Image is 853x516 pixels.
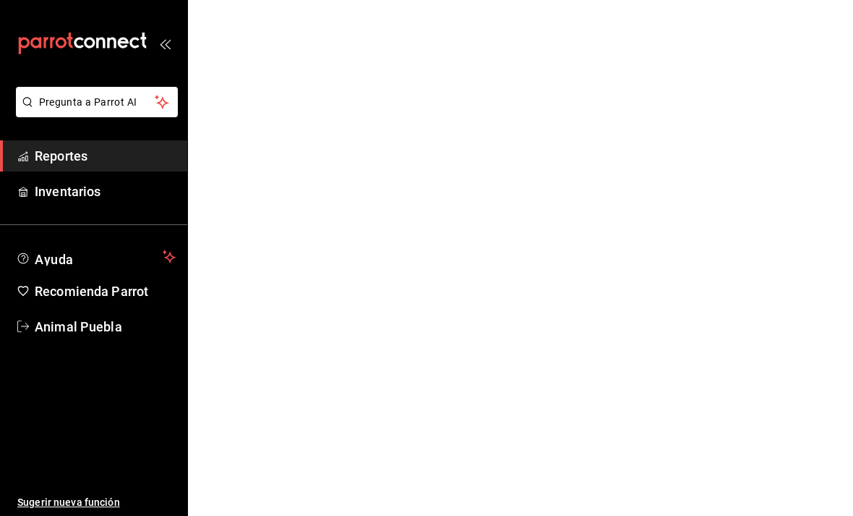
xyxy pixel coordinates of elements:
[35,146,176,166] span: Reportes
[17,495,176,510] span: Sugerir nueva función
[35,282,176,301] span: Recomienda Parrot
[159,38,171,49] button: open_drawer_menu
[35,248,157,266] span: Ayuda
[35,182,176,201] span: Inventarios
[16,87,178,117] button: Pregunta a Parrot AI
[35,317,176,337] span: Animal Puebla
[10,105,178,120] a: Pregunta a Parrot AI
[39,95,155,110] span: Pregunta a Parrot AI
